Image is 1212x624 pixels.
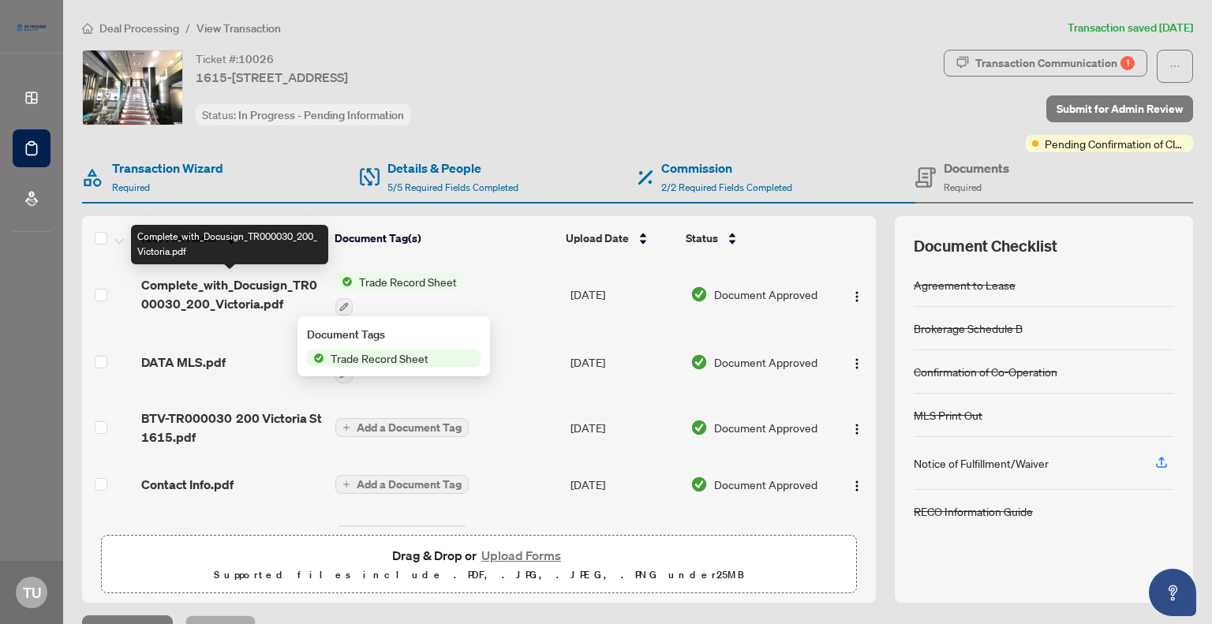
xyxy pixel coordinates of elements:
button: Open asap [1149,569,1196,616]
th: Upload Date [559,216,679,260]
img: Logo [851,480,863,492]
button: Add a Document Tag [335,417,469,438]
span: Upload Date [566,230,629,247]
button: Status IconTrade Record Sheet [335,273,463,316]
td: [DATE] [564,260,684,328]
div: Brokerage Schedule B [914,319,1023,337]
h4: Transaction Wizard [112,159,223,177]
span: BTV-TR000030 200 Victoria St 1615.pdf [141,409,323,447]
button: Add a Document Tag [335,418,469,437]
span: plus [342,424,350,432]
span: Complete_with_Docusign_TR000030_200_Victoria.pdf [141,275,323,313]
img: Status Icon [307,349,324,367]
th: Status [679,216,829,260]
td: [DATE] [564,396,684,459]
th: Document Tag(s) [328,216,559,260]
div: Notice of Fulfillment/Waiver [914,454,1049,472]
p: Supported files include .PDF, .JPG, .JPEG, .PNG under 25 MB [111,566,847,585]
h4: Documents [944,159,1009,177]
span: Trade Record Sheet [353,273,463,290]
img: Logo [851,290,863,303]
span: Trade Record Sheet [324,349,435,367]
span: DATA MLS.pdf [141,353,226,372]
span: Drag & Drop orUpload FormsSupported files include .PDF, .JPG, .JPEG, .PNG under25MB [102,536,856,594]
span: Contact Info.pdf [141,475,234,494]
h4: Commission [661,159,792,177]
span: Required [112,181,150,193]
article: Transaction saved [DATE] [1068,19,1193,37]
span: Document Approved [714,286,817,303]
button: Transaction Communication1 [944,50,1147,77]
span: Document Checklist [914,235,1057,257]
span: Pending Confirmation of Closing [1045,135,1187,152]
div: Transaction Communication [975,50,1135,76]
img: IMG-C12348875_1.jpg [83,50,182,125]
div: Document Tags [307,326,481,343]
span: Deal Processing [99,21,179,35]
td: [DATE] [564,328,684,396]
div: RECO Information Guide [914,503,1033,520]
div: Agreement to Lease [914,276,1016,293]
img: Document Status [690,419,708,436]
span: ellipsis [1169,61,1180,72]
div: Ticket #: [196,50,274,68]
button: Add a Document Tag [335,474,469,495]
span: TU [23,581,41,603]
span: 2/2 Required Fields Completed [661,181,792,193]
span: 1615-[STREET_ADDRESS] [196,68,348,87]
span: Required [944,181,982,193]
button: Add a Document Tag [335,475,469,494]
span: Submit for Admin Review [1057,96,1183,121]
span: voidCheque-2.pdf [141,525,246,544]
img: Document Status [690,526,708,544]
div: Confirmation of Co-Operation [914,363,1057,380]
button: Logo [844,349,870,375]
button: Submit for Admin Review [1046,95,1193,122]
img: Logo [851,423,863,435]
img: Status Icon [335,273,353,290]
td: [DATE] [564,510,684,560]
li: / [185,19,190,37]
span: 5/5 Required Fields Completed [387,181,518,193]
span: In Progress - Pending Information [238,108,404,122]
div: Complete_with_Docusign_TR000030_200_Victoria.pdf [131,225,328,264]
th: (15) File Name [135,216,328,260]
h4: Details & People [387,159,518,177]
div: 1 [1120,56,1135,70]
span: Drag & Drop or [392,545,566,566]
span: Document Approved [714,419,817,436]
div: MLS Print Out [914,406,982,424]
span: View Transaction [196,21,281,35]
td: [DATE] [564,459,684,510]
button: Upload Forms [477,545,566,566]
span: Add a Document Tag [357,422,462,433]
span: plus [342,480,350,488]
img: Document Status [690,476,708,493]
span: Document Approved [714,526,817,544]
span: home [82,23,93,34]
div: Status: [196,104,410,125]
button: Logo [844,282,870,307]
button: Logo [844,472,870,497]
img: logo [13,20,50,35]
span: Document Approved [714,476,817,493]
button: Logo [844,522,870,547]
span: Document Approved [714,353,817,371]
img: Document Status [690,286,708,303]
img: Logo [851,357,863,370]
span: Status [686,230,718,247]
button: Logo [844,415,870,440]
span: 10026 [238,52,274,66]
span: Add a Document Tag [357,479,462,490]
img: Document Status [690,353,708,371]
